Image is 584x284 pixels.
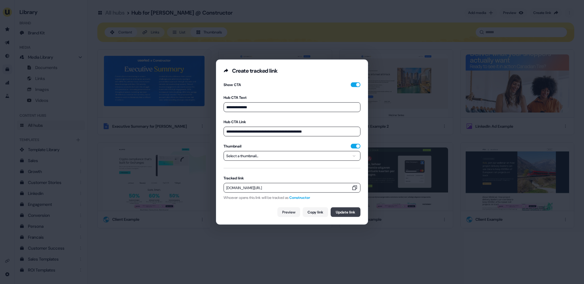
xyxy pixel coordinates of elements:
[224,82,241,88] div: Show CTA
[232,67,277,74] div: Create tracked link
[224,195,360,200] div: Whoever opens this link will be tracked as
[289,195,310,200] span: Constructor
[331,207,360,217] button: Update link
[226,186,350,190] div: [DOMAIN_NAME][URL]
[277,207,300,217] a: Preview
[224,119,360,124] label: Hub CTA Link
[226,153,258,159] div: Select a thumbnail...
[303,207,328,217] button: Copy link
[224,176,360,181] label: Tracked link
[224,144,242,149] div: Thumbnail
[224,95,360,100] label: Hub CTA Text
